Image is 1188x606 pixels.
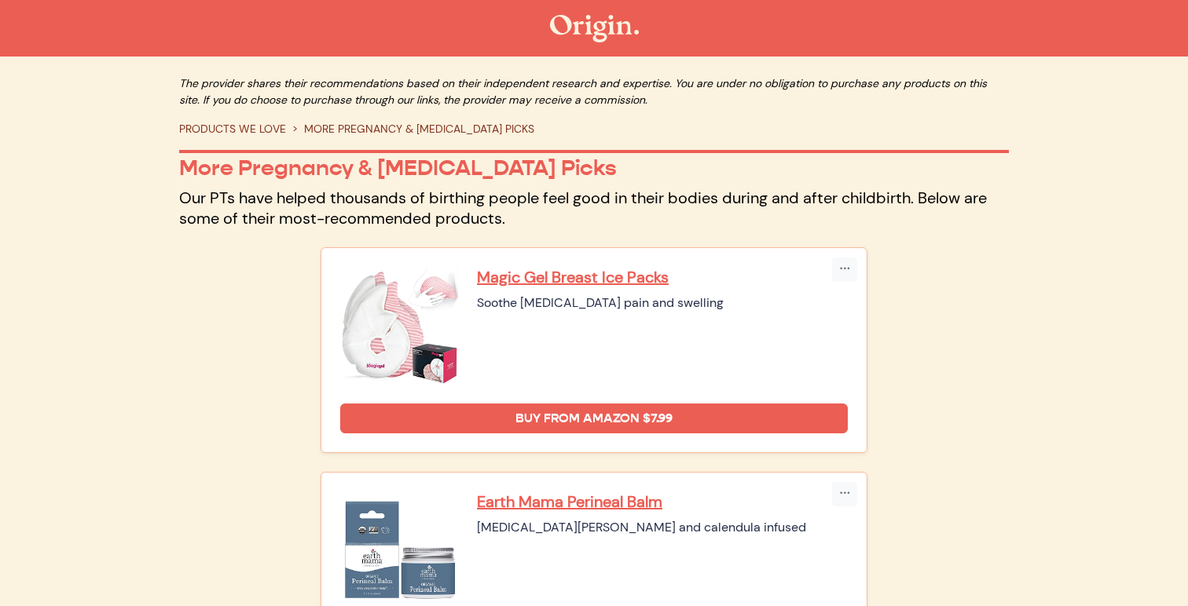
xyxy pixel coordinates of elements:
[477,518,848,537] div: [MEDICAL_DATA][PERSON_NAME] and calendula infused
[286,121,534,137] li: MORE PREGNANCY & [MEDICAL_DATA] PICKS
[550,15,639,42] img: The Origin Shop
[179,155,1009,181] p: More Pregnancy & [MEDICAL_DATA] Picks
[477,267,848,287] a: Magic Gel Breast Ice Packs
[477,294,848,312] div: Soothe [MEDICAL_DATA] pain and swelling
[340,267,458,385] img: Magic Gel Breast Ice Packs
[179,122,286,136] a: PRODUCTS WE LOVE
[179,188,1009,228] p: Our PTs have helped thousands of birthing people feel good in their bodies during and after child...
[179,75,1009,108] p: The provider shares their recommendations based on their independent research and expertise. You ...
[477,491,848,512] a: Earth Mama Perineal Balm
[340,403,848,433] a: Buy from Amazon $7.99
